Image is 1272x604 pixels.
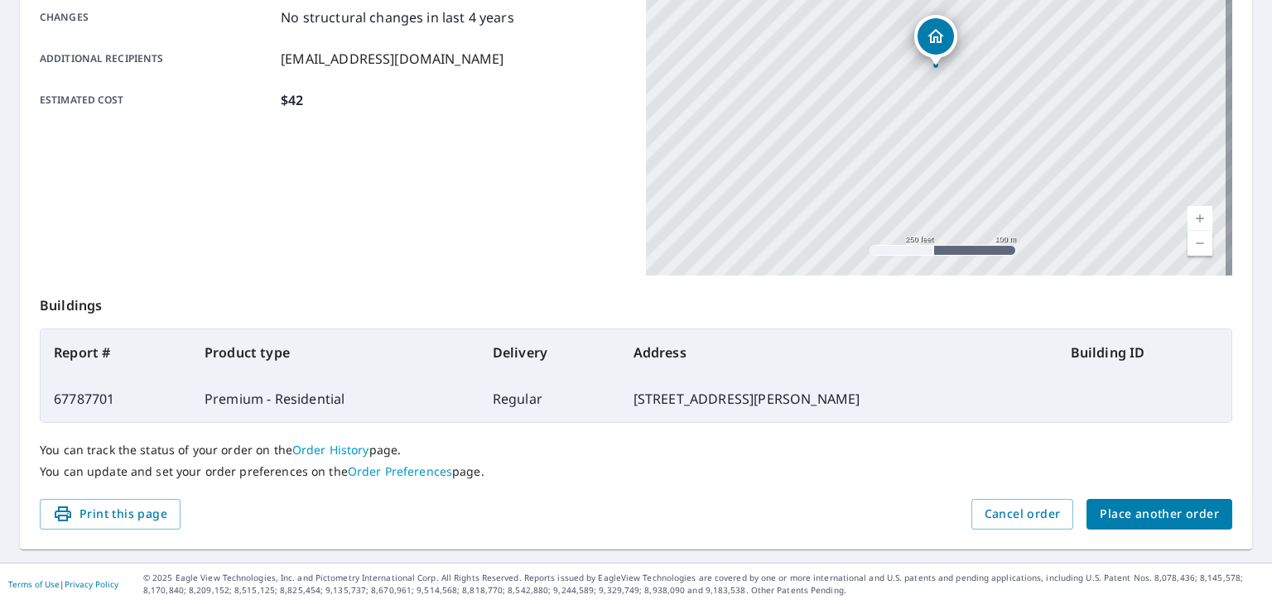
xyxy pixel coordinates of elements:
[41,376,191,422] td: 67787701
[1188,231,1212,256] a: Current Level 17, Zoom Out
[53,504,167,525] span: Print this page
[1058,329,1231,376] th: Building ID
[348,463,452,479] a: Order Preferences
[191,376,479,422] td: Premium - Residential
[971,499,1074,530] button: Cancel order
[914,15,957,66] div: Dropped pin, building 1, Residential property, 2797 N Tyem Ln Huachuca City, AZ 85616
[40,90,274,110] p: Estimated cost
[620,376,1058,422] td: [STREET_ADDRESS][PERSON_NAME]
[1188,206,1212,231] a: Current Level 17, Zoom In
[281,7,514,27] p: No structural changes in last 4 years
[40,499,181,530] button: Print this page
[292,442,369,458] a: Order History
[40,443,1232,458] p: You can track the status of your order on the page.
[1100,504,1219,525] span: Place another order
[479,376,620,422] td: Regular
[281,49,503,69] p: [EMAIL_ADDRESS][DOMAIN_NAME]
[479,329,620,376] th: Delivery
[65,578,118,590] a: Privacy Policy
[41,329,191,376] th: Report #
[191,329,479,376] th: Product type
[8,578,60,590] a: Terms of Use
[620,329,1058,376] th: Address
[40,276,1232,328] p: Buildings
[40,464,1232,479] p: You can update and set your order preferences on the page.
[985,504,1061,525] span: Cancel order
[281,90,303,110] p: $42
[40,49,274,69] p: Additional recipients
[143,572,1264,597] p: © 2025 Eagle View Technologies, Inc. and Pictometry International Corp. All Rights Reserved. Repo...
[40,7,274,27] p: Changes
[8,579,118,589] p: |
[1086,499,1232,530] button: Place another order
